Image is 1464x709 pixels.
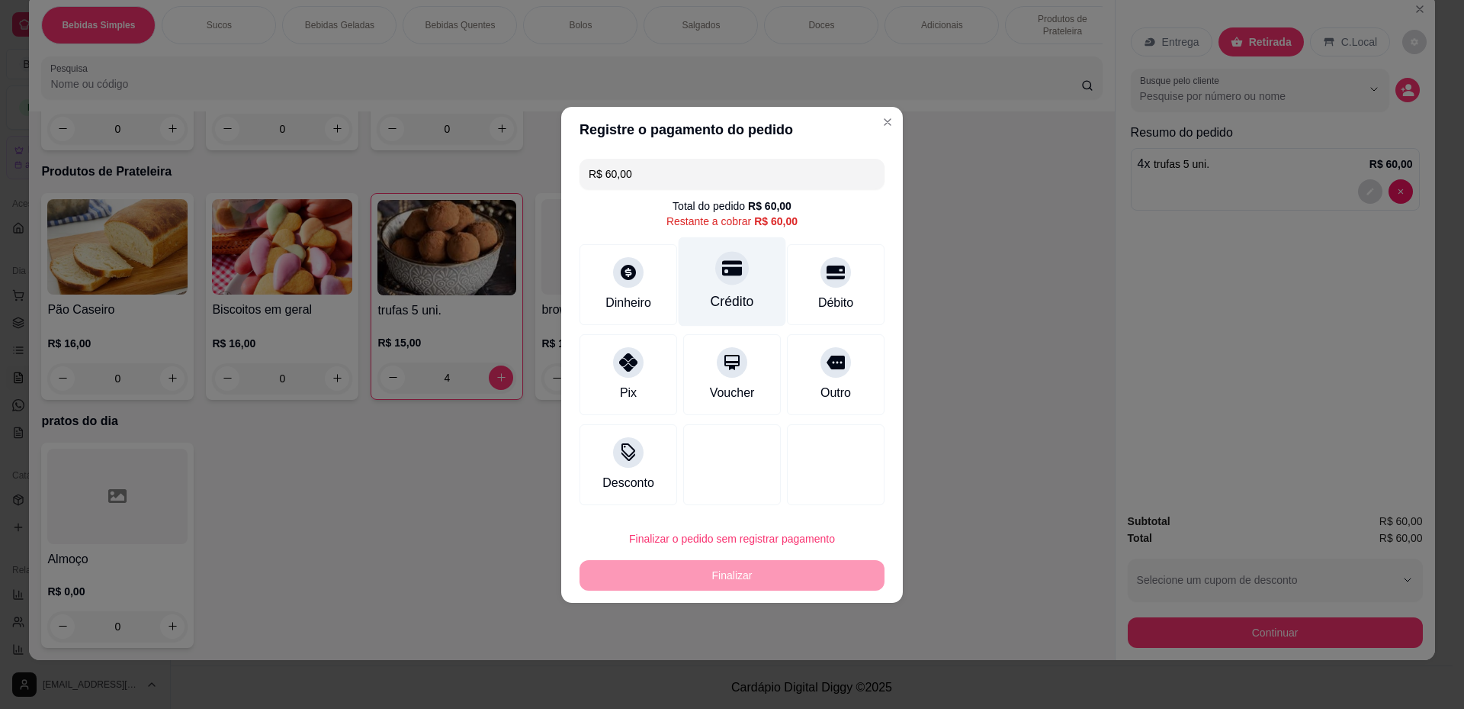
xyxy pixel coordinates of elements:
[579,524,884,554] button: Finalizar o pedido sem registrar pagamento
[620,384,637,402] div: Pix
[875,110,900,134] button: Close
[711,292,754,311] div: Crédito
[589,159,875,189] input: Ex.: hambúrguer de cordeiro
[605,294,651,312] div: Dinheiro
[673,198,791,214] div: Total do pedido
[820,384,851,402] div: Outro
[666,214,798,229] div: Restante a cobrar
[561,107,903,153] header: Registre o pagamento do pedido
[602,474,654,492] div: Desconto
[754,214,798,229] div: R$ 60,00
[748,198,791,214] div: R$ 60,00
[710,384,755,402] div: Voucher
[818,294,853,312] div: Débito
